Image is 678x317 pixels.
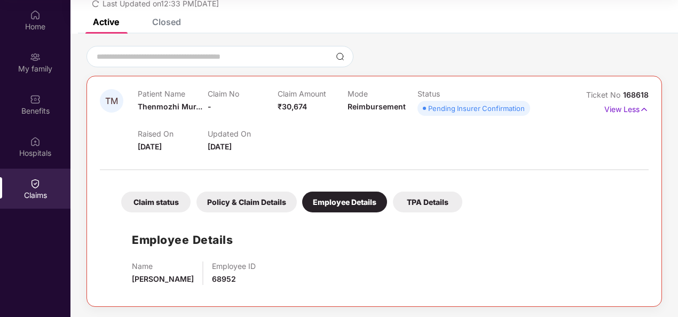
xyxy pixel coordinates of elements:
p: Raised On [138,129,208,138]
span: [PERSON_NAME] [132,274,194,283]
p: Patient Name [138,89,208,98]
span: Reimbursement [348,102,406,111]
img: svg+xml;base64,PHN2ZyBpZD0iQ2xhaW0iIHhtbG5zPSJodHRwOi8vd3d3LnczLm9yZy8yMDAwL3N2ZyIgd2lkdGg9IjIwIi... [30,178,41,189]
span: TM [105,97,118,106]
img: svg+xml;base64,PHN2ZyBpZD0iQmVuZWZpdHMiIHhtbG5zPSJodHRwOi8vd3d3LnczLm9yZy8yMDAwL3N2ZyIgd2lkdGg9Ij... [30,94,41,105]
div: Policy & Claim Details [196,192,297,212]
h1: Employee Details [132,231,233,249]
span: - [208,102,211,111]
span: Ticket No [586,90,623,99]
p: Employee ID [212,261,256,271]
span: [DATE] [138,142,162,151]
img: svg+xml;base64,PHN2ZyBpZD0iSG9zcGl0YWxzIiB4bWxucz0iaHR0cDovL3d3dy53My5vcmcvMjAwMC9zdmciIHdpZHRoPS... [30,136,41,147]
p: Claim No [208,89,278,98]
img: svg+xml;base64,PHN2ZyB4bWxucz0iaHR0cDovL3d3dy53My5vcmcvMjAwMC9zdmciIHdpZHRoPSIxNyIgaGVpZ2h0PSIxNy... [640,104,649,115]
img: svg+xml;base64,PHN2ZyBpZD0iU2VhcmNoLTMyeDMyIiB4bWxucz0iaHR0cDovL3d3dy53My5vcmcvMjAwMC9zdmciIHdpZH... [336,52,344,61]
img: svg+xml;base64,PHN2ZyB3aWR0aD0iMjAiIGhlaWdodD0iMjAiIHZpZXdCb3g9IjAgMCAyMCAyMCIgZmlsbD0ibm9uZSIgeG... [30,52,41,62]
div: Employee Details [302,192,387,212]
p: Status [417,89,487,98]
div: TPA Details [393,192,462,212]
img: svg+xml;base64,PHN2ZyBpZD0iSG9tZSIgeG1sbnM9Imh0dHA6Ly93d3cudzMub3JnLzIwMDAvc3ZnIiB3aWR0aD0iMjAiIG... [30,10,41,20]
p: Name [132,261,194,271]
span: 68952 [212,274,236,283]
span: Thenmozhi Mur... [138,102,202,111]
p: View Less [604,101,649,115]
div: Claim status [121,192,191,212]
span: ₹30,674 [278,102,307,111]
div: Pending Insurer Confirmation [428,103,525,114]
span: [DATE] [208,142,232,151]
div: Active [93,17,119,27]
span: 168618 [623,90,649,99]
p: Mode [348,89,417,98]
p: Claim Amount [278,89,348,98]
div: Closed [152,17,181,27]
p: Updated On [208,129,278,138]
